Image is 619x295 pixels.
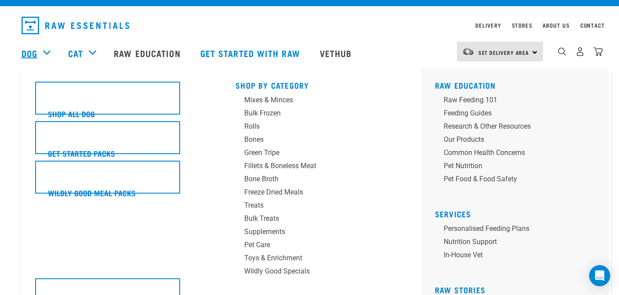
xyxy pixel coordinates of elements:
a: Raw Feeding 101 [435,95,602,108]
nav: dropdown navigation [14,13,605,38]
a: Wildly Good Specials [235,266,402,279]
a: Green Tripe [235,147,402,161]
a: Get Started Packs [35,121,202,161]
img: van-moving.png [462,48,474,56]
a: Toys & Enrichment [235,253,402,266]
a: Raw Stories [435,288,485,292]
div: Mixes & Minces [244,95,381,105]
a: Pet Food & Food Safety [435,174,602,187]
a: Vethub [311,36,363,71]
img: Raw Essentials Logo [22,17,129,34]
a: Personalised Feeding Plans [435,223,602,237]
div: Bulk Treats [244,213,381,224]
div: Raw Feeding 101 [444,95,581,105]
a: Stores [512,24,532,27]
div: Bones [244,134,381,145]
div: Pet Food & Food Safety [444,174,581,184]
a: Contact [580,24,605,27]
a: Treats [235,200,402,213]
div: Common Health Concerns [444,147,581,158]
h5: Get Started Packs [48,147,115,159]
a: Raw Education [435,83,496,87]
div: Supplements [244,227,381,237]
a: Research & Other Resources [435,121,602,134]
img: home-icon-1@2x.png [558,47,566,56]
a: Cat [68,47,83,60]
div: Feeding Guides [444,108,581,119]
div: Freeze Dried Meals [244,187,381,198]
a: Rolls [235,121,402,134]
div: Bulk Frozen [244,108,381,119]
a: Bones [235,134,402,147]
div: Pet Nutrition [444,161,581,171]
div: Green Tripe [244,147,381,158]
a: Supplements [235,227,402,240]
div: Treats [244,200,381,211]
span: Set Delivery Area [478,51,529,54]
h5: Shop By Category [235,81,402,88]
a: Bulk Treats [235,213,402,227]
img: user.png [576,47,585,56]
a: Nutrition Support [435,237,602,250]
a: Bone Broth [235,174,402,187]
img: home-icon@2x.png [594,47,603,56]
a: Pet Care [235,240,402,253]
a: About Us [543,24,569,27]
div: Rolls [244,121,381,132]
div: Fillets & Boneless Meat [244,161,381,171]
a: Get started with Raw [192,36,311,71]
a: Mixes & Minces [235,95,402,108]
a: Our Products [435,134,602,147]
a: Shop All Dog [35,82,202,121]
h5: Shop All Dog [48,108,95,119]
a: Common Health Concerns [435,147,602,161]
div: Our Products [444,134,581,145]
a: Wildly Good Meal Packs [35,161,202,200]
a: Raw Education [105,36,191,71]
div: Wildly Good Specials [244,266,381,277]
a: Dog [22,47,37,60]
a: Bulk Frozen [235,108,402,121]
a: Freeze Dried Meals [235,187,402,200]
div: Research & Other Resources [444,121,581,132]
a: Fillets & Boneless Meat [235,161,402,174]
a: Pet Nutrition [435,161,602,174]
div: Pet Care [244,240,381,250]
div: Bone Broth [244,174,381,184]
a: Delivery [475,24,501,27]
a: In-house vet [435,250,602,263]
h5: Wildly Good Meal Packs [48,187,136,198]
h5: Services [435,209,602,216]
div: Open Intercom Messenger [589,265,610,286]
div: Toys & Enrichment [244,253,381,263]
a: Feeding Guides [435,108,602,121]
